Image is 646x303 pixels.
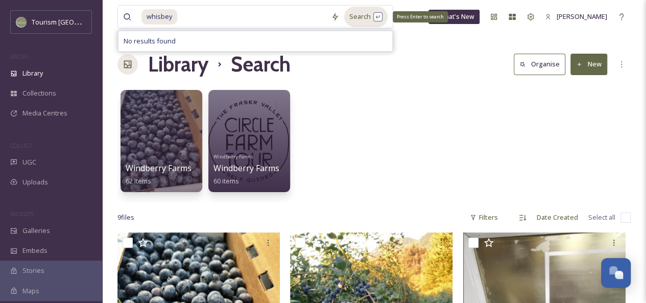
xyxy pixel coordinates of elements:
span: MEDIA [10,53,28,60]
a: What's New [428,10,480,24]
span: UGC [22,157,36,167]
span: WIDGETS [10,210,34,218]
span: Windberry Farms [126,162,192,174]
span: Embeds [22,246,47,255]
div: Search [344,7,388,27]
div: Date Created [532,207,583,227]
span: Windberry Farms [213,153,253,160]
span: Collections [22,88,56,98]
span: Library [22,68,43,78]
span: Windberry Farms [213,162,279,174]
span: Stories [22,266,44,275]
button: Organise [514,54,565,75]
span: [PERSON_NAME] [557,12,607,21]
a: Windberry FarmsWindberry Farms60 items [213,151,279,185]
span: whisbey [141,9,177,24]
span: 9 file s [117,213,134,222]
a: Windberry Farms62 items [126,164,192,185]
span: 62 items [126,176,151,185]
span: Galleries [22,226,50,236]
button: New [570,54,607,75]
a: Library [148,49,208,80]
img: Abbotsford_Snapsea.png [16,17,27,27]
span: Uploads [22,177,48,187]
span: No results found [124,36,176,46]
button: Open Chat [601,258,631,288]
div: Filters [465,207,503,227]
div: Press Enter to search [393,11,448,22]
span: 60 items [213,176,239,185]
h1: Search [231,49,291,80]
a: [PERSON_NAME] [540,7,612,27]
span: Maps [22,286,39,296]
span: COLLECT [10,142,32,149]
span: Media Centres [22,108,67,118]
span: Tourism [GEOGRAPHIC_DATA] [32,17,123,27]
span: Select all [588,213,615,222]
